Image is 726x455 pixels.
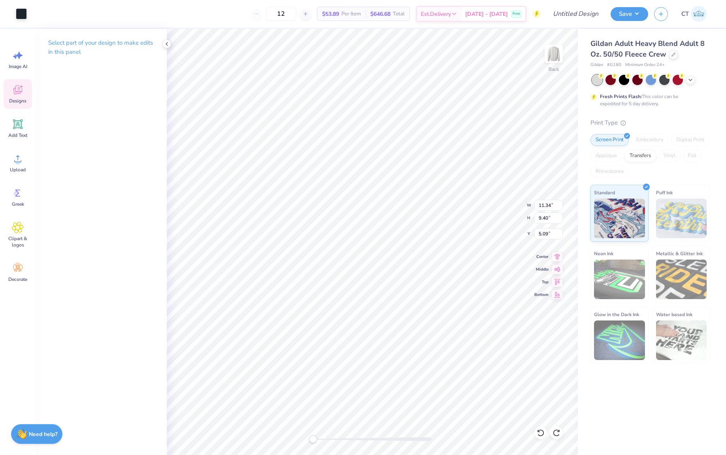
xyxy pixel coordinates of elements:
span: Minimum Order: 24 + [625,62,665,68]
a: CT [678,6,710,22]
span: Water based Ink [656,310,692,318]
span: Puff Ink [656,188,673,197]
div: Accessibility label [309,435,317,443]
img: Carly Tapson [691,6,707,22]
span: Greek [12,201,24,207]
span: [DATE] - [DATE] [465,10,508,18]
div: Embroidery [631,134,669,146]
div: Back [549,66,559,73]
img: Neon Ink [594,260,645,299]
span: Center [534,254,549,260]
span: Upload [10,167,26,173]
span: Designs [9,98,26,104]
span: Free [513,11,520,17]
div: Vinyl [658,150,681,162]
button: Save [611,7,648,21]
span: Add Text [8,132,27,138]
input: Untitled Design [547,6,605,22]
strong: Need help? [29,430,57,438]
div: Digital Print [671,134,709,146]
span: Bottom [534,292,549,298]
span: Neon Ink [594,249,613,258]
div: Screen Print [590,134,629,146]
img: Water based Ink [656,320,707,360]
img: Standard [594,199,645,238]
span: Est. Delivery [421,10,451,18]
span: CT [681,9,689,19]
div: Transfers [624,150,656,162]
div: This color can be expedited for 5 day delivery. [600,93,697,107]
span: Middle [534,266,549,273]
span: Gildan [590,62,603,68]
input: – – [266,7,296,21]
div: Print Type [590,118,710,127]
div: Foil [683,150,701,162]
div: Applique [590,150,622,162]
div: Rhinestones [590,166,629,178]
span: $53.89 [322,10,339,18]
p: Select part of your design to make edits in this panel [48,38,154,57]
img: Glow in the Dark Ink [594,320,645,360]
span: Glow in the Dark Ink [594,310,639,318]
span: Per Item [341,10,361,18]
span: $646.68 [370,10,390,18]
span: # G180 [607,62,621,68]
img: Back [546,46,562,62]
img: Puff Ink [656,199,707,238]
span: Top [534,279,549,285]
img: Metallic & Glitter Ink [656,260,707,299]
span: Image AI [9,63,27,70]
strong: Fresh Prints Flash: [600,93,642,100]
span: Standard [594,188,615,197]
span: Decorate [8,276,27,282]
span: Metallic & Glitter Ink [656,249,703,258]
span: Total [393,10,405,18]
span: Gildan Adult Heavy Blend Adult 8 Oz. 50/50 Fleece Crew [590,39,705,59]
span: Clipart & logos [5,235,31,248]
